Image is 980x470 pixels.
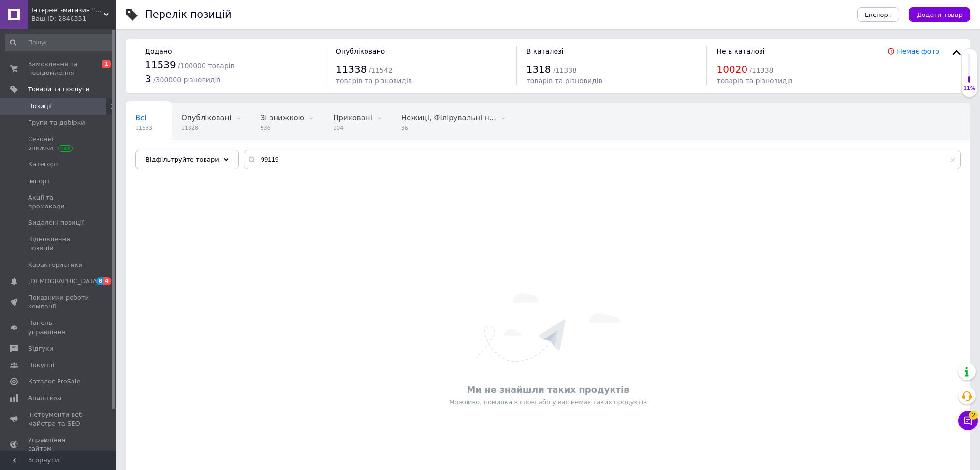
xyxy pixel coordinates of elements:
span: Акції та промокоди [28,193,89,211]
div: Ми не знайшли таких продуктів [131,383,965,396]
span: Позиції [28,102,52,111]
span: Відновлення позицій [28,235,89,252]
span: 1 [102,60,111,68]
span: 11533 [135,124,152,132]
input: Пошук по назві позиції, артикулу і пошуковим запитам [244,150,961,169]
div: Ваш ID: 2846351 [31,15,116,23]
span: Зі знижкою [261,114,304,122]
span: Інтернет-магазин "Flattop" [31,6,104,15]
span: Приховані [333,114,372,122]
div: 11% [962,85,977,92]
span: 204 [333,124,372,132]
button: Експорт [857,7,900,22]
span: 11338 [336,63,367,75]
span: / 100000 товарів [178,62,234,70]
a: Немає фото [897,47,939,55]
span: [DEMOGRAPHIC_DATA] [28,277,100,286]
span: Покупці [28,361,54,369]
img: Нічого не знайдено [476,293,620,362]
span: Інструменти веб-майстра та SEO [28,411,89,428]
span: Експорт [865,11,892,18]
span: Сезонні знижки [28,135,89,152]
span: товарів та різновидів [717,77,792,85]
span: Каталог ProSale [28,377,80,386]
span: 1318 [527,63,551,75]
button: Додати товар [909,7,970,22]
span: 2 [969,411,978,420]
span: 36 [401,124,496,132]
span: 8 [96,277,104,285]
span: 11539 [145,59,176,71]
div: Перелік позицій [145,10,232,20]
span: Аналітика [28,394,61,402]
input: Пошук [5,34,114,51]
span: Видалені позиції [28,219,84,227]
span: Додано [145,47,172,55]
span: 11328 [181,124,232,132]
span: Відфільтруйте товари [146,156,219,163]
span: Всі [135,114,146,122]
button: Чат з покупцем2 [958,411,978,430]
span: Не в каталозі [717,47,764,55]
span: Категорії [28,160,59,169]
span: / 11338 [749,66,773,74]
span: Опубліковані [181,114,232,122]
span: Опубліковано [336,47,385,55]
span: Панель управління [28,319,89,336]
span: 3 [145,73,151,85]
span: Ножиці, Філірувальні н... [401,114,496,122]
span: Вітрина [135,150,165,159]
span: Характеристики [28,261,83,269]
span: 536 [261,124,304,132]
span: Імпорт [28,177,50,186]
div: Ножиці, Філірувальні ножиці, Ножиці прямі, Чохли для ножиць, Підставки для ножиць, Аксесуари для ... [392,103,515,140]
div: Можливо, помилка в слові або у вас немає таких продуктів [131,398,965,407]
span: / 11338 [553,66,577,74]
span: Відгуки [28,344,53,353]
span: товарів та різновидів [336,77,412,85]
span: 10020 [717,63,747,75]
span: / 11542 [369,66,393,74]
span: / 300000 різновидів [153,76,221,84]
span: Замовлення та повідомлення [28,60,89,77]
span: Товари та послуги [28,85,89,94]
span: Управління сайтом [28,436,89,453]
span: товарів та різновидів [527,77,602,85]
span: В каталозі [527,47,564,55]
span: Групи та добірки [28,118,85,127]
span: Показники роботи компанії [28,294,89,311]
span: Додати товар [917,11,963,18]
span: 4 [103,277,111,285]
